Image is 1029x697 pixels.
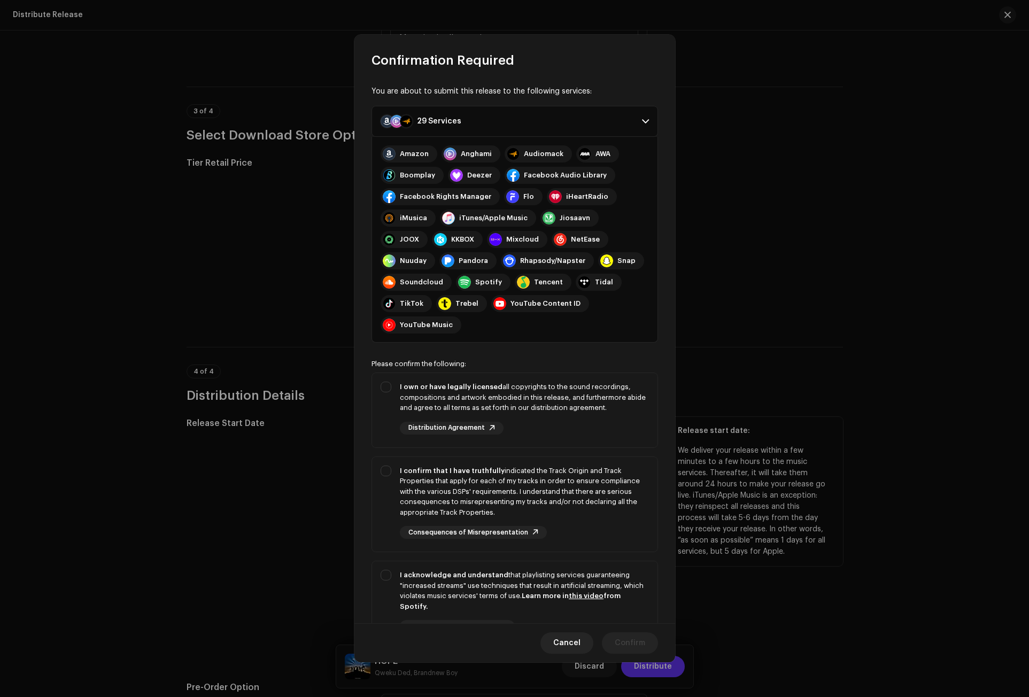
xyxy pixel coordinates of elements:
[524,150,563,158] div: Audiomack
[459,214,528,222] div: iTunes/Apple Music
[400,383,502,390] strong: I own or have legally licensed
[595,278,613,286] div: Tidal
[400,466,649,518] div: indicated the Track Origin and Track Properties that apply for each of my tracks in order to ensu...
[400,467,505,474] strong: I confirm that I have truthfully
[372,137,658,343] p-accordion-content: 29 Services
[455,299,478,308] div: Trebel
[467,171,492,180] div: Deezer
[372,360,658,368] div: Please confirm the following:
[372,106,658,137] p-accordion-header: 29 Services
[400,299,423,308] div: TikTok
[569,592,604,599] a: this video
[400,592,621,610] strong: Learn more in from Spotify.
[400,171,435,180] div: Boomplay
[372,456,658,553] p-togglebutton: I confirm that I have truthfullyindicated the Track Origin and Track Properties that apply for ea...
[461,150,492,158] div: Anghami
[510,299,581,308] div: YouTube Content ID
[615,632,645,654] span: Confirm
[400,570,649,611] div: that playlisting services guaranteeing "increased streams" use techniques that result in artifici...
[602,632,658,654] button: Confirm
[566,192,608,201] div: iHeartRadio
[523,192,534,201] div: Flo
[524,171,607,180] div: Facebook Audio Library
[400,278,443,286] div: Soundcloud
[475,278,502,286] div: Spotify
[400,571,508,578] strong: I acknowledge and understand
[534,278,563,286] div: Tencent
[520,257,585,265] div: Rhapsody/Napster
[560,214,590,222] div: Jiosaavn
[540,632,593,654] button: Cancel
[595,150,610,158] div: AWA
[372,561,658,663] p-togglebutton: I acknowledge and understandthat playlisting services guaranteeing "increased streams" use techni...
[459,257,488,265] div: Pandora
[506,235,539,244] div: Mixcloud
[400,257,427,265] div: Nuuday
[400,150,429,158] div: Amazon
[408,529,528,536] span: Consequences of Misrepresentation
[372,86,658,97] div: You are about to submit this release to the following services:
[400,382,649,413] div: all copyrights to the sound recordings, compositions and artwork embodied in this release, and fu...
[417,117,461,126] div: 29 Services
[400,321,453,329] div: YouTube Music
[400,235,419,244] div: JOOX
[372,373,658,448] p-togglebutton: I own or have legally licensedall copyrights to the sound recordings, compositions and artwork em...
[400,214,427,222] div: iMusica
[451,235,474,244] div: KKBOX
[400,192,491,201] div: Facebook Rights Manager
[617,257,636,265] div: Snap
[571,235,600,244] div: NetEase
[408,424,485,431] span: Distribution Agreement
[372,52,514,69] span: Confirmation Required
[553,632,581,654] span: Cancel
